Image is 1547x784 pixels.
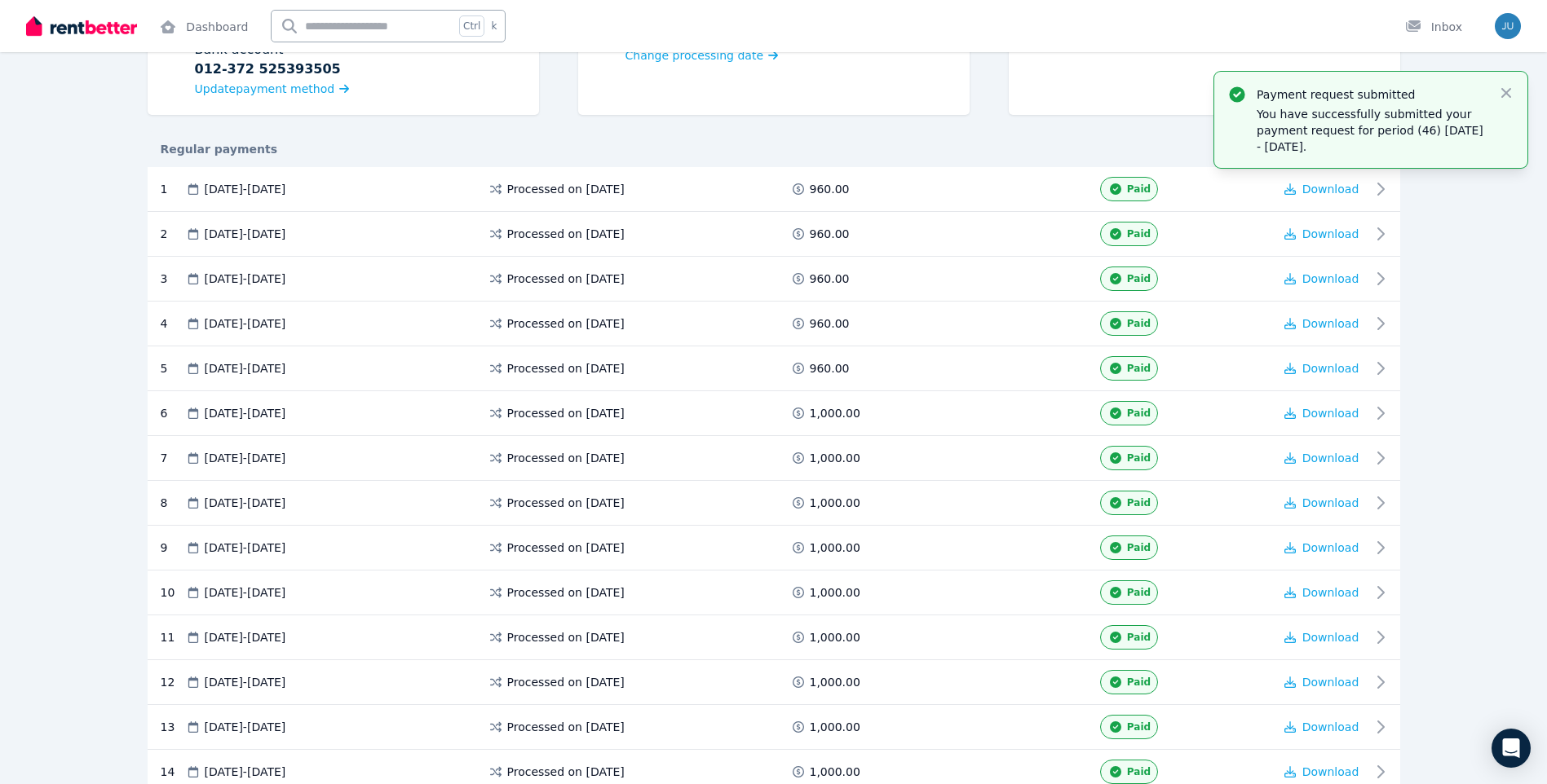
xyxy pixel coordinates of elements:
[1127,272,1151,285] span: Paid
[1302,183,1359,196] span: Download
[1302,586,1359,599] span: Download
[26,14,137,38] img: RentBetter
[1127,720,1151,733] span: Paid
[507,450,625,466] span: Processed on [DATE]
[810,764,860,780] span: 1,000.00
[161,491,185,515] div: 8
[810,629,860,645] span: 1,000.00
[1284,360,1359,377] button: Download
[1302,720,1359,733] span: Download
[205,764,286,780] span: [DATE] - [DATE]
[1127,541,1151,554] span: Paid
[161,760,185,784] div: 14
[205,540,286,556] span: [DATE] - [DATE]
[195,40,523,79] div: Bank account
[1284,719,1359,735] button: Download
[810,584,860,601] span: 1,000.00
[507,674,625,690] span: Processed on [DATE]
[161,177,185,201] div: 1
[810,450,860,466] span: 1,000.00
[507,584,625,601] span: Processed on [DATE]
[1302,451,1359,465] span: Download
[1302,676,1359,689] span: Download
[1302,631,1359,644] span: Download
[161,625,185,650] div: 11
[810,315,850,332] span: 960.00
[205,271,286,287] span: [DATE] - [DATE]
[205,226,286,242] span: [DATE] - [DATE]
[491,20,497,33] span: k
[1284,450,1359,466] button: Download
[1492,729,1531,768] div: Open Intercom Messenger
[1127,407,1151,420] span: Paid
[1284,405,1359,421] button: Download
[1257,106,1485,155] p: You have successfully submitted your payment request for period (46) [DATE] - [DATE].
[195,82,335,95] span: Update payment method
[1284,226,1359,242] button: Download
[507,495,625,511] span: Processed on [DATE]
[161,446,185,470] div: 7
[507,226,625,242] span: Processed on [DATE]
[1302,362,1359,375] span: Download
[1127,676,1151,689] span: Paid
[1127,631,1151,644] span: Paid
[1127,451,1151,465] span: Paid
[459,15,484,37] span: Ctrl
[1284,764,1359,780] button: Download
[161,311,185,336] div: 4
[161,266,185,291] div: 3
[195,59,341,79] b: 012-372 525393505
[625,47,764,64] span: Change processing date
[1127,362,1151,375] span: Paid
[507,315,625,332] span: Processed on [DATE]
[161,401,185,425] div: 6
[1302,496,1359,509] span: Download
[148,141,1400,157] div: Regular payments
[161,715,185,739] div: 13
[810,719,860,735] span: 1,000.00
[507,540,625,556] span: Processed on [DATE]
[161,356,185,381] div: 5
[1302,407,1359,420] span: Download
[810,540,860,556] span: 1,000.00
[507,271,625,287] span: Processed on [DATE]
[1495,13,1521,39] img: Julianne Currie
[1284,181,1359,197] button: Download
[507,405,625,421] span: Processed on [DATE]
[205,584,286,601] span: [DATE] - [DATE]
[810,360,850,377] span: 960.00
[1302,765,1359,778] span: Download
[507,629,625,645] span: Processed on [DATE]
[625,47,779,64] a: Change processing date
[810,405,860,421] span: 1,000.00
[1405,19,1462,35] div: Inbox
[1302,317,1359,330] span: Download
[205,674,286,690] span: [DATE] - [DATE]
[205,405,286,421] span: [DATE] - [DATE]
[161,222,185,246] div: 2
[205,315,286,332] span: [DATE] - [DATE]
[1284,674,1359,690] button: Download
[810,495,860,511] span: 1,000.00
[161,580,185,605] div: 10
[205,495,286,511] span: [DATE] - [DATE]
[507,764,625,780] span: Processed on [DATE]
[1302,272,1359,285] span: Download
[1127,317,1151,330] span: Paid
[1302,227,1359,240] span: Download
[1127,183,1151,196] span: Paid
[507,719,625,735] span: Processed on [DATE]
[507,181,625,197] span: Processed on [DATE]
[1284,629,1359,645] button: Download
[205,719,286,735] span: [DATE] - [DATE]
[205,629,286,645] span: [DATE] - [DATE]
[810,674,860,690] span: 1,000.00
[205,360,286,377] span: [DATE] - [DATE]
[507,360,625,377] span: Processed on [DATE]
[1257,86,1485,103] p: Payment request submitted
[1127,496,1151,509] span: Paid
[161,670,185,694] div: 12
[1127,765,1151,778] span: Paid
[205,181,286,197] span: [DATE] - [DATE]
[810,226,850,242] span: 960.00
